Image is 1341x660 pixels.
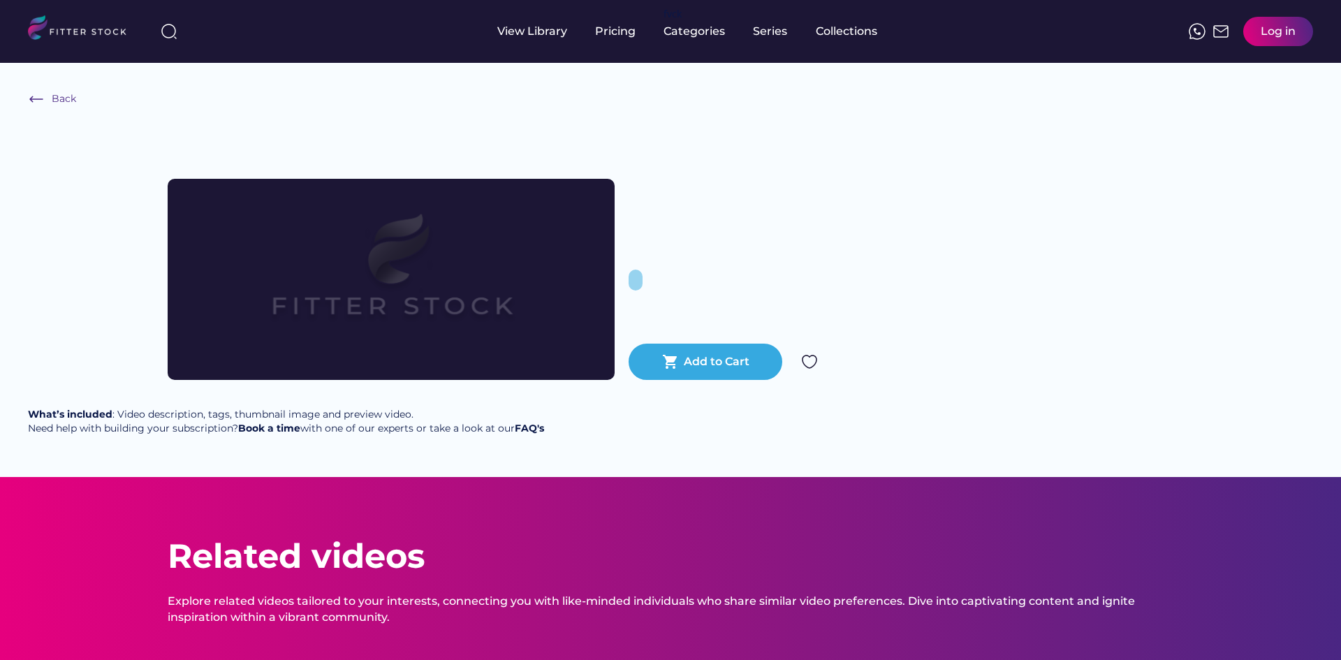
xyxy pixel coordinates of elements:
[664,24,725,39] div: Categories
[238,422,300,434] a: Book a time
[52,92,76,106] div: Back
[1189,23,1206,40] img: meteor-icons_whatsapp%20%281%29.svg
[28,91,45,108] img: Frame%20%286%29.svg
[664,7,682,21] div: fvck
[662,353,679,370] button: shopping_cart
[595,24,636,39] div: Pricing
[801,353,818,370] img: Group%201000002324.svg
[168,533,425,580] div: Related videos
[1261,24,1296,39] div: Log in
[168,594,1173,625] div: Explore related videos tailored to your interests, connecting you with like-minded individuals wh...
[515,422,544,434] a: FAQ's
[28,15,138,44] img: LOGO.svg
[161,23,177,40] img: search-normal%203.svg
[28,408,544,435] div: : Video description, tags, thumbnail image and preview video. Need help with building your subscr...
[684,354,749,369] div: Add to Cart
[28,408,112,420] strong: What’s included
[1212,23,1229,40] img: Frame%2051.svg
[816,24,877,39] div: Collections
[212,179,570,380] img: Frame%2079%20%281%29.svg
[753,24,788,39] div: Series
[497,24,567,39] div: View Library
